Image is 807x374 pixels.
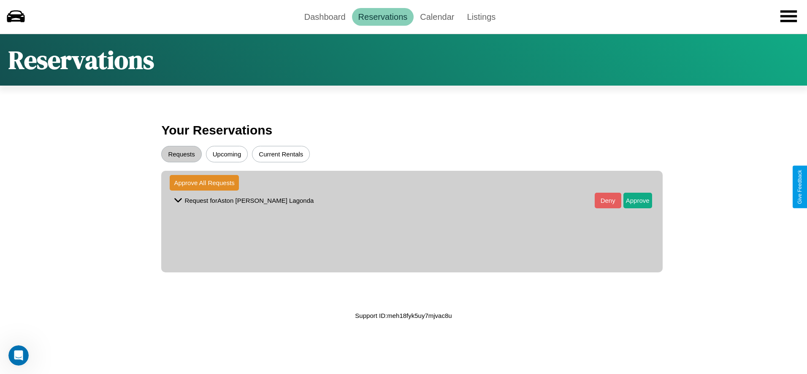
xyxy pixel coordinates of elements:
[161,119,645,142] h3: Your Reservations
[352,8,414,26] a: Reservations
[298,8,352,26] a: Dashboard
[184,195,314,206] p: Request for Aston [PERSON_NAME] Lagonda
[252,146,310,162] button: Current Rentals
[161,146,201,162] button: Requests
[170,175,238,191] button: Approve All Requests
[8,43,154,77] h1: Reservations
[623,193,652,208] button: Approve
[355,310,452,321] p: Support ID: meh18fyk5uy7mjvac8u
[414,8,460,26] a: Calendar
[8,345,29,366] iframe: Intercom live chat
[595,193,621,208] button: Deny
[797,170,803,204] div: Give Feedback
[206,146,248,162] button: Upcoming
[460,8,502,26] a: Listings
